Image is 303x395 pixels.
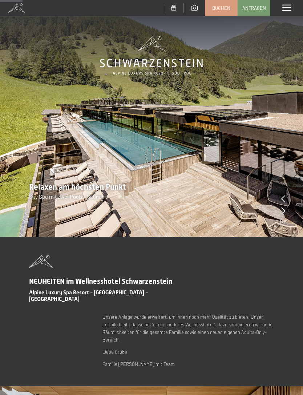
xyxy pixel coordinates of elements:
[29,182,126,192] span: Relaxen am höchsten Punkt
[102,313,274,343] p: Unsere Anlage wurde erweitert, um Ihnen noch mehr Qualität zu bieten. Unser Leitbild bleibt dasse...
[282,218,284,226] span: /
[284,218,287,226] span: 8
[102,360,274,368] p: Familie [PERSON_NAME] mit Team
[102,348,274,356] p: Liebe Grüße
[212,5,230,11] span: Buchen
[29,277,173,286] span: NEUHEITEN im Wellnesshotel Schwarzenstein
[238,0,270,16] a: Anfragen
[29,193,105,200] span: Sky Spa mit zwei Pools - Saunen
[205,0,237,16] a: Buchen
[279,218,282,226] span: 1
[29,289,148,302] span: Alpine Luxury Spa Resort - [GEOGRAPHIC_DATA] - [GEOGRAPHIC_DATA]
[242,5,266,11] span: Anfragen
